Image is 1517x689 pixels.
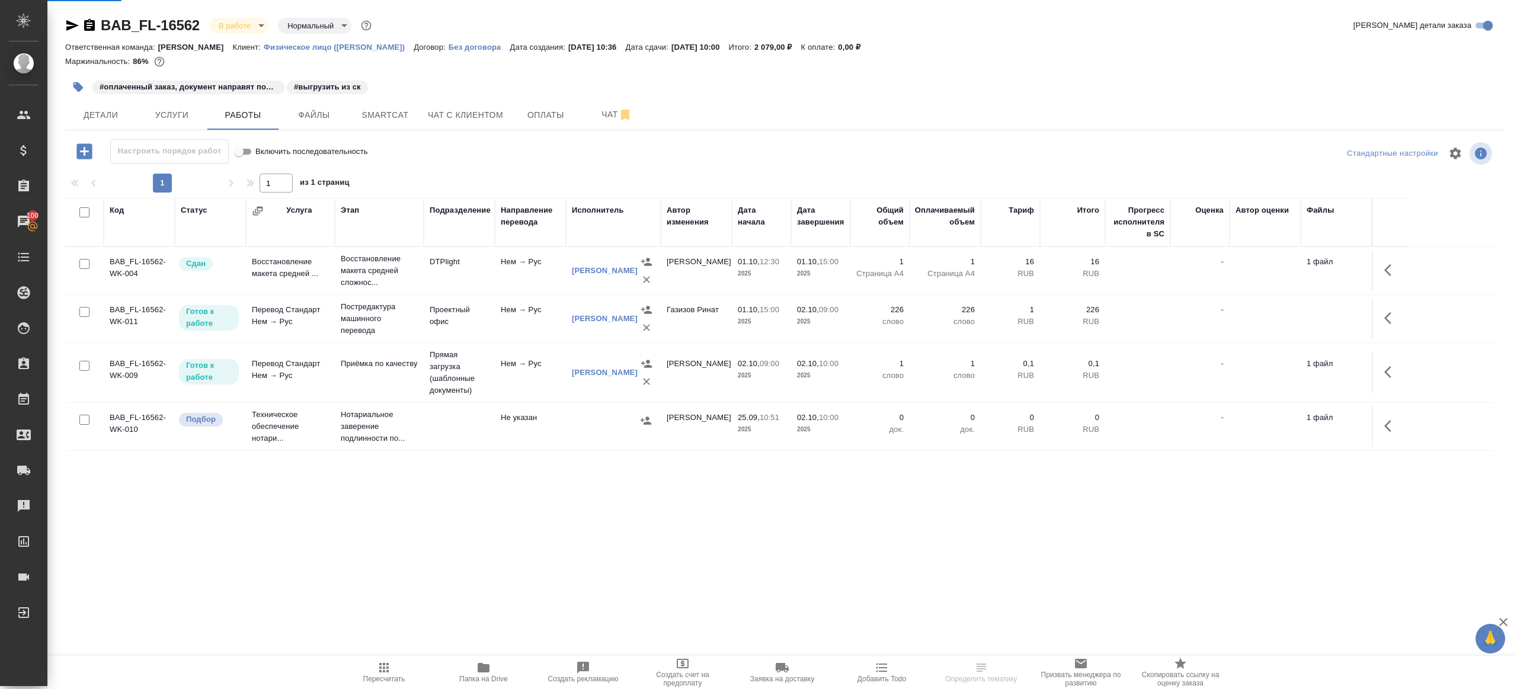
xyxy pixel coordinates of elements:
[510,43,568,52] p: Дата создания:
[945,675,1017,683] span: Определить тематику
[449,43,510,52] p: Без договора
[65,74,91,100] button: Добавить тэг
[661,298,732,339] td: Газизов Ринат
[158,43,233,52] p: [PERSON_NAME]
[501,204,560,228] div: Направление перевода
[856,268,904,280] p: Страница А4
[1046,424,1099,435] p: RUB
[1307,204,1334,216] div: Файлы
[252,205,264,217] button: Сгруппировать
[797,316,844,328] p: 2025
[286,108,343,123] span: Файлы
[1307,256,1366,268] p: 1 файл
[341,253,418,289] p: Восстановление макета средней сложнос...
[633,656,732,689] button: Создать счет на предоплату
[738,257,760,266] p: 01.10,
[186,360,232,383] p: Готов к работе
[104,250,175,291] td: BAB_FL-16562-WK-004
[1236,204,1289,216] div: Автор оценки
[334,656,434,689] button: Пересчитать
[819,257,838,266] p: 15:00
[637,412,655,430] button: Назначить
[618,108,632,122] svg: Отписаться
[916,358,975,370] p: 1
[1377,358,1406,386] button: Здесь прячутся важные кнопки
[357,108,414,123] span: Smartcat
[797,424,844,435] p: 2025
[1046,256,1099,268] p: 16
[916,268,975,280] p: Страница А4
[1046,358,1099,370] p: 0,1
[100,81,277,93] p: #оплаченный заказ, документ направят позже
[104,298,175,339] td: BAB_FL-16562-WK-011
[916,370,975,382] p: слово
[729,43,754,52] p: Итого:
[797,305,819,314] p: 02.10,
[1009,204,1034,216] div: Тариф
[284,21,337,31] button: Нормальный
[987,256,1034,268] p: 16
[1353,20,1471,31] span: [PERSON_NAME] детали заказа
[1221,305,1224,314] a: -
[414,43,449,52] p: Договор:
[341,358,418,370] p: Приёмка по качеству
[104,406,175,447] td: BAB_FL-16562-WK-010
[3,207,44,236] a: 100
[916,256,975,268] p: 1
[738,204,785,228] div: Дата начала
[215,108,271,123] span: Работы
[738,370,785,382] p: 2025
[832,656,932,689] button: Добавить Todo
[246,250,335,291] td: Восстановление макета средней ...
[65,57,133,66] p: Маржинальность:
[932,656,1031,689] button: Определить тематику
[1031,656,1131,689] button: Призвать менеджера по развитию
[65,43,158,52] p: Ответственная команда:
[588,107,645,122] span: Чат
[178,256,240,272] div: Менеджер проверил работу исполнителя, передает ее на следующий этап
[819,359,838,368] p: 10:00
[572,204,624,216] div: Исполнитель
[661,406,732,447] td: [PERSON_NAME]
[916,424,975,435] p: док.
[856,256,904,268] p: 1
[760,305,779,314] p: 15:00
[65,18,79,33] button: Скопировать ссылку для ЯМессенджера
[797,257,819,266] p: 01.10,
[110,204,124,216] div: Код
[1046,268,1099,280] p: RUB
[667,204,726,228] div: Автор изменения
[750,675,814,683] span: Заявка на доставку
[572,314,638,323] a: [PERSON_NAME]
[1377,412,1406,440] button: Здесь прячутся важные кнопки
[495,406,566,447] td: Не указан
[459,675,508,683] span: Папка на Drive
[819,413,838,422] p: 10:00
[181,204,207,216] div: Статус
[1038,671,1124,687] span: Призвать менеджера по развитию
[517,108,574,123] span: Оплаты
[495,352,566,393] td: Нем → Рус
[1077,204,1099,216] div: Итого
[133,57,151,66] p: 86%
[233,43,264,52] p: Клиент:
[797,204,844,228] div: Дата завершения
[104,352,175,393] td: BAB_FL-16562-WK-009
[626,43,671,52] p: Дата сдачи:
[1138,671,1223,687] span: Скопировать ссылку на оценку заказа
[152,54,167,69] button: 242.10 RUB;
[1377,256,1406,284] button: Здесь прячутся важные кнопки
[68,139,101,164] button: Добавить работу
[186,258,206,270] p: Сдан
[495,298,566,339] td: Нем → Рус
[797,370,844,382] p: 2025
[732,656,832,689] button: Заявка на доставку
[856,304,904,316] p: 226
[856,370,904,382] p: слово
[186,414,216,425] p: Подбор
[638,355,655,373] button: Назначить
[856,316,904,328] p: слово
[449,41,510,52] a: Без договора
[300,175,350,193] span: из 1 страниц
[363,675,405,683] span: Пересчитать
